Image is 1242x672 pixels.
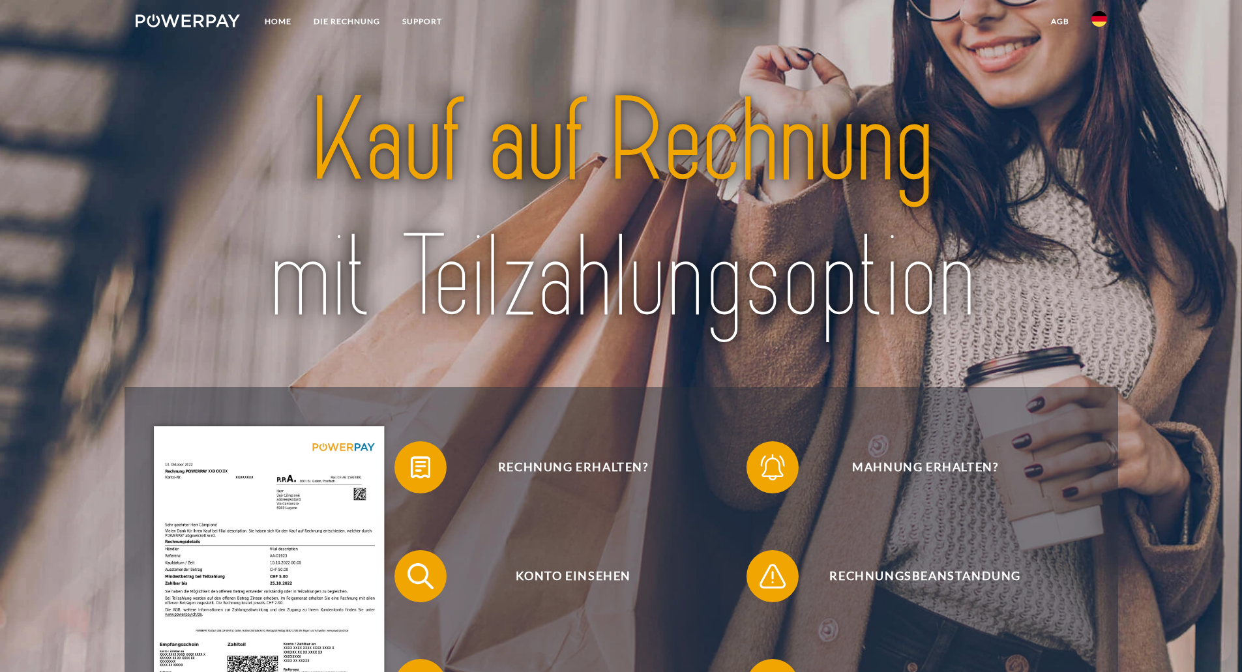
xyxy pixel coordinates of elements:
[404,451,437,484] img: qb_bill.svg
[394,441,733,493] button: Rechnung erhalten?
[413,550,733,602] span: Konto einsehen
[756,560,789,592] img: qb_warning.svg
[303,10,391,33] a: DIE RECHNUNG
[183,67,1059,353] img: title-powerpay_de.svg
[136,14,241,27] img: logo-powerpay-white.svg
[1190,620,1232,662] iframe: Schaltfläche zum Öffnen des Messaging-Fensters
[756,451,789,484] img: qb_bell.svg
[394,550,733,602] button: Konto einsehen
[747,441,1086,493] button: Mahnung erhalten?
[1040,10,1080,33] a: agb
[254,10,303,33] a: Home
[391,10,453,33] a: SUPPORT
[765,550,1085,602] span: Rechnungsbeanstandung
[747,550,1086,602] button: Rechnungsbeanstandung
[1091,11,1107,27] img: de
[765,441,1085,493] span: Mahnung erhalten?
[413,441,733,493] span: Rechnung erhalten?
[404,560,437,592] img: qb_search.svg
